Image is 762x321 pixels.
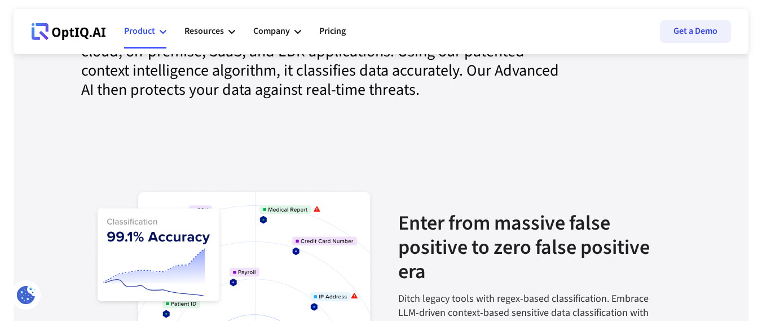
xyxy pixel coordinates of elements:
strong: Enter from massive false positive to zero false positive era [398,209,650,286]
div: Resources [184,15,235,49]
div: Product [124,24,155,39]
div: Product [124,15,166,49]
div: Company [253,15,301,49]
div: OptIQ automatically discovers sensitive data across AI infrastructure, cloud, on-premise, SaaS, a... [47,23,566,113]
div: Company [253,24,290,39]
a: Get a Demo [660,20,731,43]
a: Webflow Homepage [32,15,106,49]
div: Resources [184,24,224,39]
a: Pricing [319,15,346,49]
